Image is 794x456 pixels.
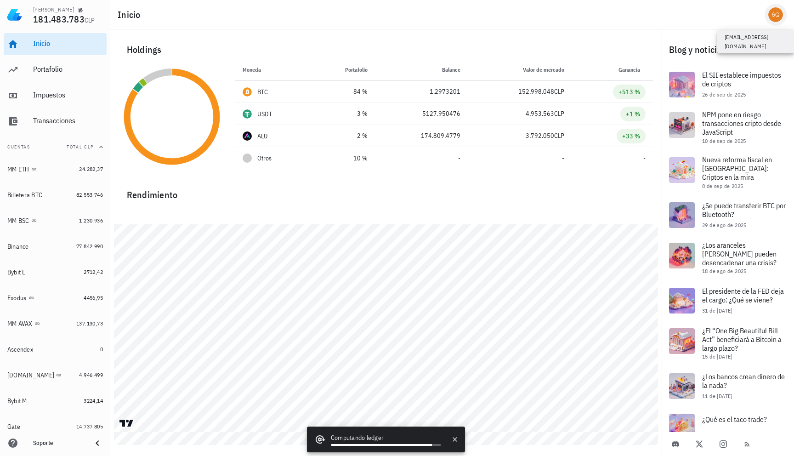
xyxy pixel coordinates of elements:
a: [DOMAIN_NAME] 4.946.499 [4,364,107,386]
div: MM ETH [7,165,29,173]
span: 3.792.050 [526,131,554,140]
a: Ascendex 0 [4,338,107,360]
span: 4.946.499 [79,371,103,378]
a: Inicio [4,33,107,55]
span: 4456,95 [84,294,103,301]
a: MM AVAX 137.130,73 [4,313,107,335]
th: Balance [375,59,468,81]
div: +33 % [622,131,640,141]
h1: Inicio [118,7,144,22]
a: Gate 14.737.805 [4,416,107,438]
span: NPM pone en riesgo transacciones cripto desde JavaScript [702,110,781,137]
span: 8 de sep de 2025 [702,182,743,189]
span: 10 de sep de 2025 [702,137,746,144]
span: 3224,14 [84,397,103,404]
div: Transacciones [33,116,103,125]
div: 174.809,4779 [382,131,460,141]
div: MM BSC [7,217,29,225]
span: CLP [554,109,564,118]
span: CLP [554,87,564,96]
span: 15 de [DATE] [702,353,732,360]
div: USDT [257,109,272,119]
span: Otros [257,154,272,163]
th: Portafolio [312,59,375,81]
span: 31 de [DATE] [702,307,732,314]
span: 11 de [DATE] [702,393,732,399]
div: Bybit L [7,268,25,276]
span: 2712,42 [84,268,103,275]
div: MM AVAX [7,320,33,328]
div: 2 % [319,131,368,141]
div: Rendimiento [119,180,653,202]
a: NPM pone en riesgo transacciones cripto desde JavaScript 10 de sep de 2025 [662,105,794,150]
a: ¿Los aranceles [PERSON_NAME] pueden desencadenar una crisis? 18 de ago de 2025 [662,235,794,280]
div: [DOMAIN_NAME] [7,371,54,379]
img: LedgiFi [7,7,22,22]
div: Exodus [7,294,27,302]
th: Moneda [235,59,312,81]
span: 137.130,73 [76,320,103,327]
span: 152.998.048 [518,87,554,96]
div: 84 % [319,87,368,97]
span: Total CLP [67,144,94,150]
div: ALU-icon [243,131,252,141]
div: 3 % [319,109,368,119]
span: 29 de ago de 2025 [702,222,747,228]
span: - [562,154,564,162]
div: Holdings [119,35,653,64]
div: 5127,950476 [382,109,460,119]
div: +513 % [618,87,640,97]
a: El presidente de la FED deja el cargo: ¿Qué se viene? 31 de [DATE] [662,280,794,321]
a: Portafolio [4,59,107,81]
div: BTC [257,87,268,97]
div: [PERSON_NAME] [33,6,74,13]
div: Inicio [33,39,103,48]
span: 24.282,37 [79,165,103,172]
span: CLP [85,16,95,24]
a: Billetera BTC 82.553.746 [4,184,107,206]
span: Nueva reforma fiscal en [GEOGRAPHIC_DATA]: Criptos en la mira [702,155,772,182]
span: 0 [100,346,103,353]
span: 77.842.990 [76,243,103,250]
div: ALU [257,131,268,141]
a: ¿Los bancos crean dinero de la nada? 11 de [DATE] [662,366,794,406]
a: El SII establece impuestos de criptos 26 de sep de 2025 [662,64,794,105]
a: Impuestos [4,85,107,107]
div: Soporte [33,439,85,447]
a: Charting by TradingView [119,419,135,427]
a: Transacciones [4,110,107,132]
a: Binance 77.842.990 [4,235,107,257]
a: ¿El “One Big Beautiful Bill Act” beneficiará a Bitcoin a largo plazo? 15 de [DATE] [662,321,794,366]
span: Ganancia [618,66,646,73]
span: 1.230.936 [79,217,103,224]
a: Exodus 4456,95 [4,287,107,309]
span: 181.483.783 [33,13,85,25]
span: El SII establece impuestos de criptos [702,70,781,88]
span: ¿El “One Big Beautiful Bill Act” beneficiará a Bitcoin a largo plazo? [702,326,782,353]
a: Bybit M 3224,14 [4,390,107,412]
span: 26 de sep de 2025 [702,91,746,98]
span: - [643,154,646,162]
th: Valor de mercado [468,59,572,81]
div: Computando ledger [331,433,441,444]
a: Nueva reforma fiscal en [GEOGRAPHIC_DATA]: Criptos en la mira 8 de sep de 2025 [662,150,794,195]
div: Blog y noticias [662,35,794,64]
a: MM BSC 1.230.936 [4,210,107,232]
span: ¿Se puede transferir BTC por Bluetooth? [702,201,786,219]
span: CLP [554,131,564,140]
span: 82.553.746 [76,191,103,198]
span: El presidente de la FED deja el cargo: ¿Qué se viene? [702,286,784,304]
a: ¿Qué es el taco trade? 16 de jun de 2025 [662,406,794,447]
div: 10 % [319,154,368,163]
span: - [458,154,460,162]
span: ¿Los bancos crean dinero de la nada? [702,372,785,390]
div: avatar [768,7,783,22]
div: Ascendex [7,346,33,353]
div: Portafolio [33,65,103,74]
div: Billetera BTC [7,191,42,199]
a: Bybit L 2712,42 [4,261,107,283]
a: ¿Se puede transferir BTC por Bluetooth? 29 de ago de 2025 [662,195,794,235]
div: +1 % [626,109,640,119]
a: MM ETH 24.282,37 [4,158,107,180]
span: 18 de ago de 2025 [702,268,747,274]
